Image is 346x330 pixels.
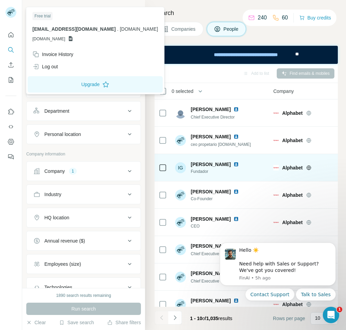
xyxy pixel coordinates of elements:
button: Personal location [27,126,141,142]
div: 1 [69,168,77,174]
iframe: Intercom live chat [323,307,339,323]
img: Logo of Alphabet [273,192,279,198]
img: Avatar [175,108,186,119]
button: Annual revenue ($) [27,233,141,249]
span: [EMAIL_ADDRESS][DOMAIN_NAME] [32,26,116,32]
span: Companies [171,26,196,32]
span: Alphabet [282,110,303,116]
div: Free trial [32,12,53,20]
span: 1 - 10 [190,316,202,321]
div: 1890 search results remaining [56,292,111,299]
span: Chief Executive Director [191,115,235,120]
p: 240 [258,14,267,22]
span: Company [273,88,294,95]
p: 10 [315,315,320,321]
p: Company information [26,151,141,157]
span: Alphabet [282,137,303,144]
span: [PERSON_NAME] [191,270,231,277]
span: ceo propetario [DOMAIN_NAME] [191,142,251,147]
button: Search [5,44,16,56]
button: My lists [5,74,16,86]
div: Log out [32,63,58,70]
p: 60 [282,14,288,22]
span: [DOMAIN_NAME] [32,36,65,42]
span: Paramount Chief and CEO [191,306,240,311]
img: LinkedIn logo [233,162,239,167]
img: Avatar [175,135,186,146]
span: Chief Executive Officer [191,251,232,256]
div: IG [175,162,186,173]
img: Logo of Alphabet [273,165,279,170]
span: 1,035 [206,316,218,321]
button: Navigate to next page [168,311,182,325]
div: Department [44,108,69,114]
button: HQ location [27,209,141,226]
div: HQ location [44,214,69,221]
button: Company1 [27,163,141,179]
button: Save search [59,319,94,326]
div: Technologies [44,284,72,291]
img: Avatar [175,299,186,310]
span: [PERSON_NAME] [191,107,231,112]
img: LinkedIn logo [233,189,239,194]
div: New search [26,6,48,12]
span: Co-Founder [191,196,242,202]
span: 0 selected [172,88,193,95]
button: Upgrade [28,76,163,93]
button: Industry [27,186,141,203]
span: Alphabet [282,164,303,171]
span: [PERSON_NAME] [191,297,231,304]
div: Industry [44,191,61,198]
span: CEO [191,223,242,229]
span: [PERSON_NAME] [191,133,231,140]
span: [PERSON_NAME] [191,188,231,195]
img: Avatar [175,244,186,255]
span: [DOMAIN_NAME] [120,26,158,32]
div: Annual revenue ($) [44,237,85,244]
img: LinkedIn logo [233,107,239,112]
img: Logo of Alphabet [273,110,279,116]
h4: Search [155,8,338,18]
img: LinkedIn logo [233,216,239,222]
div: Employees (size) [44,261,81,267]
button: Enrich CSV [5,59,16,71]
img: Avatar [175,272,186,283]
button: Dashboard [5,136,16,148]
button: Department [27,103,141,119]
span: Alphabet [282,219,303,226]
button: Technologies [27,279,141,295]
button: Quick start [5,29,16,41]
div: Invoice History [32,51,73,58]
img: Avatar [175,190,186,201]
img: Avatar [175,217,186,228]
span: of [202,316,206,321]
img: LinkedIn logo [233,134,239,139]
div: Company [44,168,65,175]
span: . [117,26,118,32]
iframe: Banner [155,46,338,64]
span: Alphabet [282,192,303,198]
span: 1 [337,307,342,312]
span: Chief Executive Officer [191,279,232,284]
button: Clear [26,319,46,326]
button: Share filters [107,319,141,326]
button: Use Surfe API [5,121,16,133]
button: Use Surfe on LinkedIn [5,106,16,118]
span: Fundador [191,168,242,175]
button: Buy credits [299,13,331,23]
span: People [224,26,239,32]
span: [PERSON_NAME] [191,243,231,249]
span: [PERSON_NAME] [191,161,231,168]
button: Hide [119,4,145,14]
button: Employees (size) [27,256,141,272]
img: Logo of Alphabet [273,220,279,225]
span: results [190,316,232,321]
